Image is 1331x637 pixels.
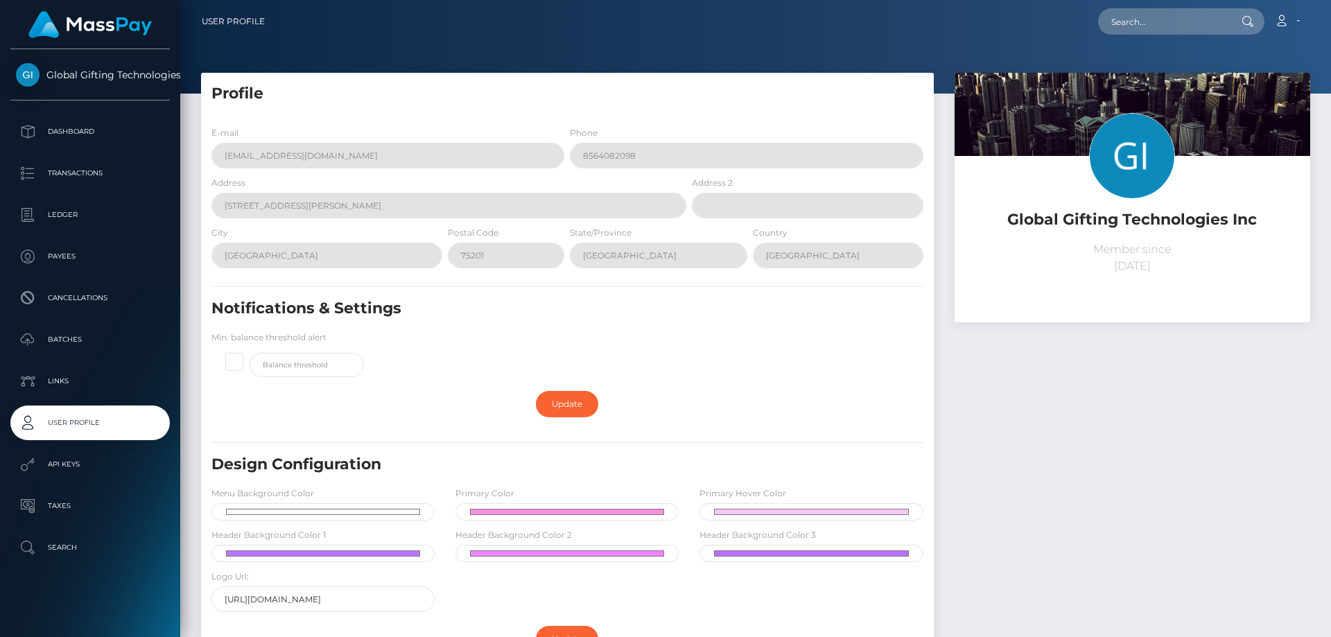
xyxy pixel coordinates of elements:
[965,209,1300,231] h5: Global Gifting Technologies Inc
[211,454,809,475] h5: Design Configuration
[10,447,170,482] a: API Keys
[10,239,170,274] a: Payees
[16,537,164,558] p: Search
[570,127,598,139] label: Phone
[10,530,170,565] a: Search
[570,227,632,239] label: State/Province
[10,322,170,357] a: Batches
[28,11,152,38] img: MassPay Logo
[753,227,788,239] label: Country
[10,364,170,399] a: Links
[16,121,164,142] p: Dashboard
[211,331,327,344] label: Min. balance threshold alert
[10,281,170,315] a: Cancellations
[211,83,923,105] h5: Profile
[202,7,265,36] a: User Profile
[211,487,314,500] label: Menu Background Color
[1098,8,1228,35] input: Search...
[16,496,164,516] p: Taxes
[16,329,164,350] p: Batches
[211,177,245,189] label: Address
[16,288,164,308] p: Cancellations
[16,371,164,392] p: Links
[211,127,238,139] label: E-mail
[16,204,164,225] p: Ledger
[16,163,164,184] p: Transactions
[10,114,170,149] a: Dashboard
[10,489,170,523] a: Taxes
[16,412,164,433] p: User Profile
[211,570,249,583] label: Logo Url:
[211,227,228,239] label: City
[455,487,514,500] label: Primary Color
[10,198,170,232] a: Ledger
[955,73,1310,310] img: ...
[10,156,170,191] a: Transactions
[699,487,786,500] label: Primary Hover Color
[211,529,326,541] label: Header Background Color 1
[699,529,816,541] label: Header Background Color 3
[10,405,170,440] a: User Profile
[448,227,498,239] label: Postal Code
[455,529,572,541] label: Header Background Color 2
[536,391,598,417] a: Update
[16,246,164,267] p: Payees
[965,241,1300,274] p: Member since [DATE]
[16,454,164,475] p: API Keys
[692,177,733,189] label: Address 2
[10,69,170,81] span: Global Gifting Technologies Inc
[16,63,40,87] img: Global Gifting Technologies Inc
[211,298,809,320] h5: Notifications & Settings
